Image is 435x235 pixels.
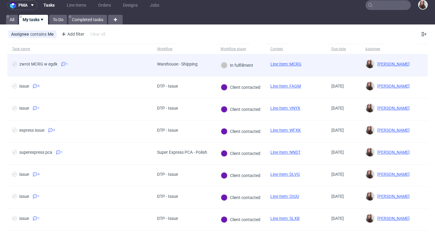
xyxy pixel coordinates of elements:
div: Assignee [365,47,380,51]
span: [DATE] [331,84,344,89]
div: issue [19,194,29,199]
a: Completed tasks [68,15,107,24]
span: [DATE] [331,106,344,111]
span: [DATE] [331,194,344,199]
img: Sandra Beśka [366,60,374,68]
a: Jobs [146,0,163,10]
span: [PERSON_NAME] [375,128,410,133]
div: Context [270,47,285,51]
span: [PERSON_NAME] [375,216,410,221]
span: [DATE] [331,172,344,177]
img: Sandra Beśka [366,214,374,223]
a: Line Item: OIUU [270,194,299,199]
img: Sandra Beśka [366,148,374,156]
a: Tasks [40,0,58,10]
a: Designs [119,0,141,10]
span: [PERSON_NAME] [375,84,410,89]
span: 4 [38,172,40,177]
div: issue [19,106,29,111]
div: Client contacted [221,84,260,91]
div: In fulfillment [221,62,253,69]
div: DTP - Issue [157,194,178,199]
a: My tasks [19,15,48,24]
div: Clear all [89,30,106,38]
a: All [6,15,18,24]
span: 1 [61,150,63,155]
span: 1 [66,62,68,66]
img: Sandra Beśka [366,82,374,90]
div: issue [19,84,29,89]
div: express issue [19,128,44,133]
div: Add filter [59,29,85,39]
div: DTP - Issue [157,172,178,177]
div: Warehouse - Shipping [157,62,198,66]
div: Client contacted [221,150,260,157]
img: Sandra Beśka [366,170,374,179]
a: Line Item: WFXK [270,128,301,133]
img: logo [10,2,18,9]
button: pma [7,0,37,10]
div: Client contacted [221,194,260,201]
div: Client contacted [221,216,260,223]
div: Client contacted [221,172,260,179]
img: Sandra Beśka [366,192,374,201]
a: Line Item: VNYX [270,106,300,111]
div: Super Express PCA - Polish [157,150,207,155]
div: DTP - Issue [157,216,178,221]
span: 1 [38,106,40,111]
div: Me [48,32,54,37]
span: Task name [12,47,147,52]
span: [PERSON_NAME] [375,194,410,199]
img: Sandra Beśka [366,104,374,112]
a: Line Item: MCRG [270,62,301,66]
span: [PERSON_NAME] [375,106,410,111]
div: DTP - Issue [157,128,178,133]
a: Line Item: NNDT [270,150,301,155]
span: [DATE] [331,216,344,221]
div: DTP - Issue [157,84,178,89]
a: Line Item: DLVG [270,172,300,177]
span: [DATE] [331,150,344,155]
span: 1 [38,216,40,221]
span: [PERSON_NAME] [375,172,410,177]
span: 1 [38,194,40,199]
div: superexpress pca [19,150,52,155]
div: Client contacted [221,128,260,135]
img: Sandra Beśka [366,126,374,134]
a: Line Items [63,0,90,10]
span: 3 [53,128,55,133]
div: DTP - Issue [157,106,178,111]
span: [DATE] [331,128,344,133]
div: zwrot MCRG w egdk [19,62,57,66]
span: Assignee [11,32,30,37]
a: Line Item: SLXB [270,216,300,221]
span: Due date [331,47,356,52]
div: issue [19,172,29,177]
span: 5 [38,84,40,89]
div: Workflow stage [221,47,246,51]
span: [PERSON_NAME] [375,150,410,155]
span: [PERSON_NAME] [375,62,410,66]
a: Line Item: FAGM [270,84,301,89]
div: Client contacted [221,106,260,113]
a: Orders [95,0,114,10]
img: Sandra Beśka [419,1,427,9]
div: Workflow [157,47,172,51]
span: pma [18,3,27,7]
a: To Do [49,15,67,24]
div: issue [19,216,29,221]
span: contains [30,32,48,37]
